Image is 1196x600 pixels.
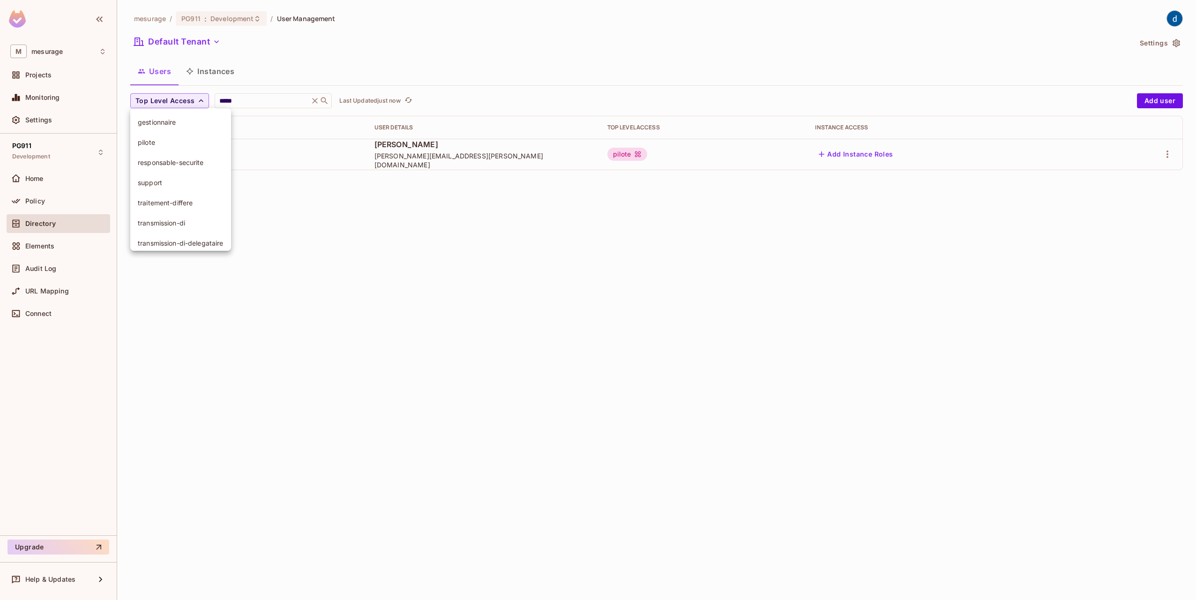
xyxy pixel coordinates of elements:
span: responsable-securite [138,158,224,167]
span: transmission-di-delegataire [138,239,224,247]
span: transmission-di [138,218,224,227]
span: gestionnaire [138,118,224,127]
span: support [138,178,224,187]
span: traitement-differe [138,198,224,207]
span: pilote [138,138,224,147]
